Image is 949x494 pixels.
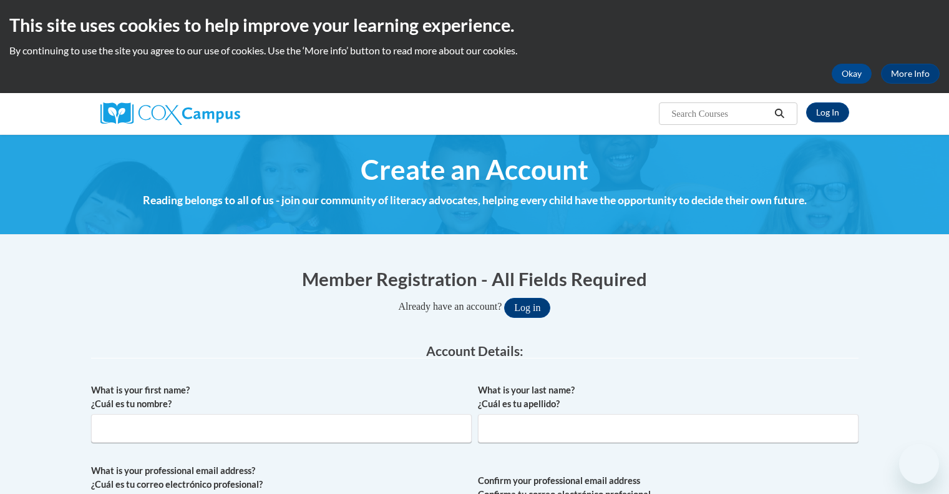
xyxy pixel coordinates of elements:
[478,414,859,443] input: Metadata input
[899,444,939,484] iframe: Button to launch messaging window
[9,12,940,37] h2: This site uses cookies to help improve your learning experience.
[91,192,859,209] h4: Reading belongs to all of us - join our community of literacy advocates, helping every child have...
[361,153,588,186] span: Create an Account
[770,106,789,121] button: Search
[91,383,472,411] label: What is your first name? ¿Cuál es tu nombre?
[426,343,523,358] span: Account Details:
[806,102,849,122] a: Log In
[100,102,240,125] img: Cox Campus
[670,106,770,121] input: Search Courses
[478,383,859,411] label: What is your last name? ¿Cuál es tu apellido?
[504,298,550,318] button: Log in
[881,64,940,84] a: More Info
[832,64,872,84] button: Okay
[91,266,859,292] h1: Member Registration - All Fields Required
[9,44,940,57] p: By continuing to use the site you agree to our use of cookies. Use the ‘More info’ button to read...
[91,414,472,443] input: Metadata input
[399,301,502,312] span: Already have an account?
[91,464,472,492] label: What is your professional email address? ¿Cuál es tu correo electrónico profesional?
